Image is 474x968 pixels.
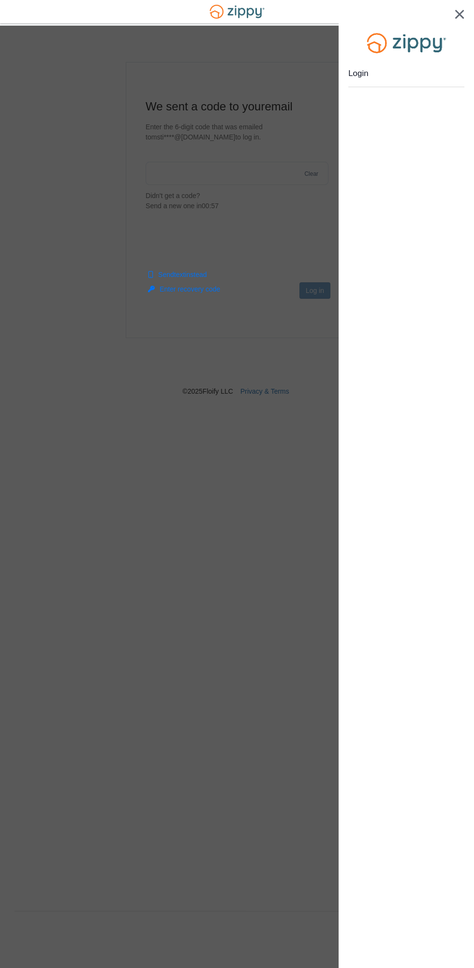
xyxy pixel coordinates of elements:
img: Logo [204,0,270,23]
button: Enter recovery code [148,284,220,294]
img: Close mobile Dropdown Menu [455,10,464,19]
img: Logo [358,27,455,60]
a: Login [348,69,369,80]
button: Sendtextinstead [148,270,207,279]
